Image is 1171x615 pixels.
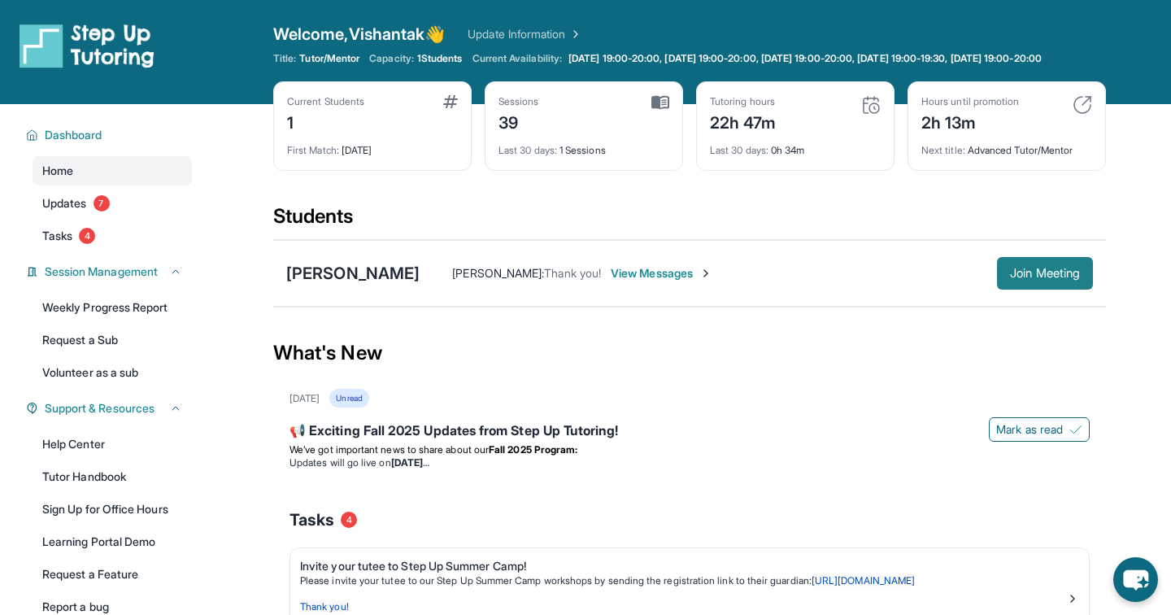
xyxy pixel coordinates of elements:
[45,127,102,143] span: Dashboard
[273,52,296,65] span: Title:
[329,389,368,408] div: Unread
[544,266,601,280] span: Thank you!
[699,267,712,280] img: Chevron-Right
[417,52,463,65] span: 1 Students
[289,421,1090,443] div: 📢 Exciting Fall 2025 Updates from Step Up Tutoring!
[1113,557,1158,602] button: chat-button
[287,134,458,157] div: [DATE]
[38,264,182,280] button: Session Management
[94,195,110,212] span: 7
[289,443,489,456] span: We’ve got important news to share about our
[287,144,339,156] span: First Match :
[710,144,768,156] span: Last 30 days :
[341,512,357,528] span: 4
[921,95,1019,108] div: Hours until promotion
[33,560,192,589] a: Request a Feature
[273,203,1106,239] div: Students
[710,134,881,157] div: 0h 34m
[286,262,420,285] div: [PERSON_NAME]
[38,127,182,143] button: Dashboard
[565,52,1045,65] a: [DATE] 19:00-20:00, [DATE] 19:00-20:00, [DATE] 19:00-20:00, [DATE] 19:00-19:30, [DATE] 19:00-20:00
[921,144,965,156] span: Next title :
[996,421,1063,438] span: Mark as read
[42,228,72,244] span: Tasks
[33,495,192,524] a: Sign Up for Office Hours
[33,221,192,251] a: Tasks4
[498,95,539,108] div: Sessions
[42,195,87,212] span: Updates
[812,574,915,587] a: [URL][DOMAIN_NAME]
[921,108,1019,134] div: 2h 13m
[498,144,557,156] span: Last 30 days :
[651,95,669,110] img: card
[289,456,1090,469] li: Updates will go live on
[997,257,1093,290] button: Join Meeting
[33,358,192,387] a: Volunteer as a sub
[498,108,539,134] div: 39
[42,163,73,179] span: Home
[568,52,1042,65] span: [DATE] 19:00-20:00, [DATE] 19:00-20:00, [DATE] 19:00-20:00, [DATE] 19:00-19:30, [DATE] 19:00-20:00
[273,317,1106,389] div: What's New
[498,134,669,157] div: 1 Sessions
[861,95,881,115] img: card
[989,417,1090,442] button: Mark as read
[33,189,192,218] a: Updates7
[300,574,1066,587] p: Please invite your tutee to our Step Up Summer Camp workshops by sending the registration link to...
[472,52,562,65] span: Current Availability:
[79,228,95,244] span: 4
[468,26,581,42] a: Update Information
[33,325,192,355] a: Request a Sub
[289,392,320,405] div: [DATE]
[299,52,359,65] span: Tutor/Mentor
[287,108,364,134] div: 1
[300,558,1066,574] div: Invite your tutee to Step Up Summer Camp!
[33,293,192,322] a: Weekly Progress Report
[452,266,544,280] span: [PERSON_NAME] :
[611,265,712,281] span: View Messages
[45,264,158,280] span: Session Management
[33,156,192,185] a: Home
[489,443,577,456] strong: Fall 2025 Program:
[369,52,414,65] span: Capacity:
[1069,423,1082,436] img: Mark as read
[300,600,349,613] span: Thank you!
[20,23,155,68] img: logo
[921,134,1092,157] div: Advanced Tutor/Mentor
[273,23,445,46] span: Welcome, Vishantak 👋
[287,95,364,108] div: Current Students
[33,527,192,556] a: Learning Portal Demo
[443,95,458,108] img: card
[391,456,429,469] strong: [DATE]
[1073,95,1092,115] img: card
[710,108,777,134] div: 22h 47m
[710,95,777,108] div: Tutoring hours
[38,400,182,417] button: Support & Resources
[289,508,334,531] span: Tasks
[566,26,582,42] img: Chevron Right
[33,430,192,459] a: Help Center
[33,462,192,491] a: Tutor Handbook
[45,400,155,417] span: Support & Resources
[1010,268,1080,278] span: Join Meeting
